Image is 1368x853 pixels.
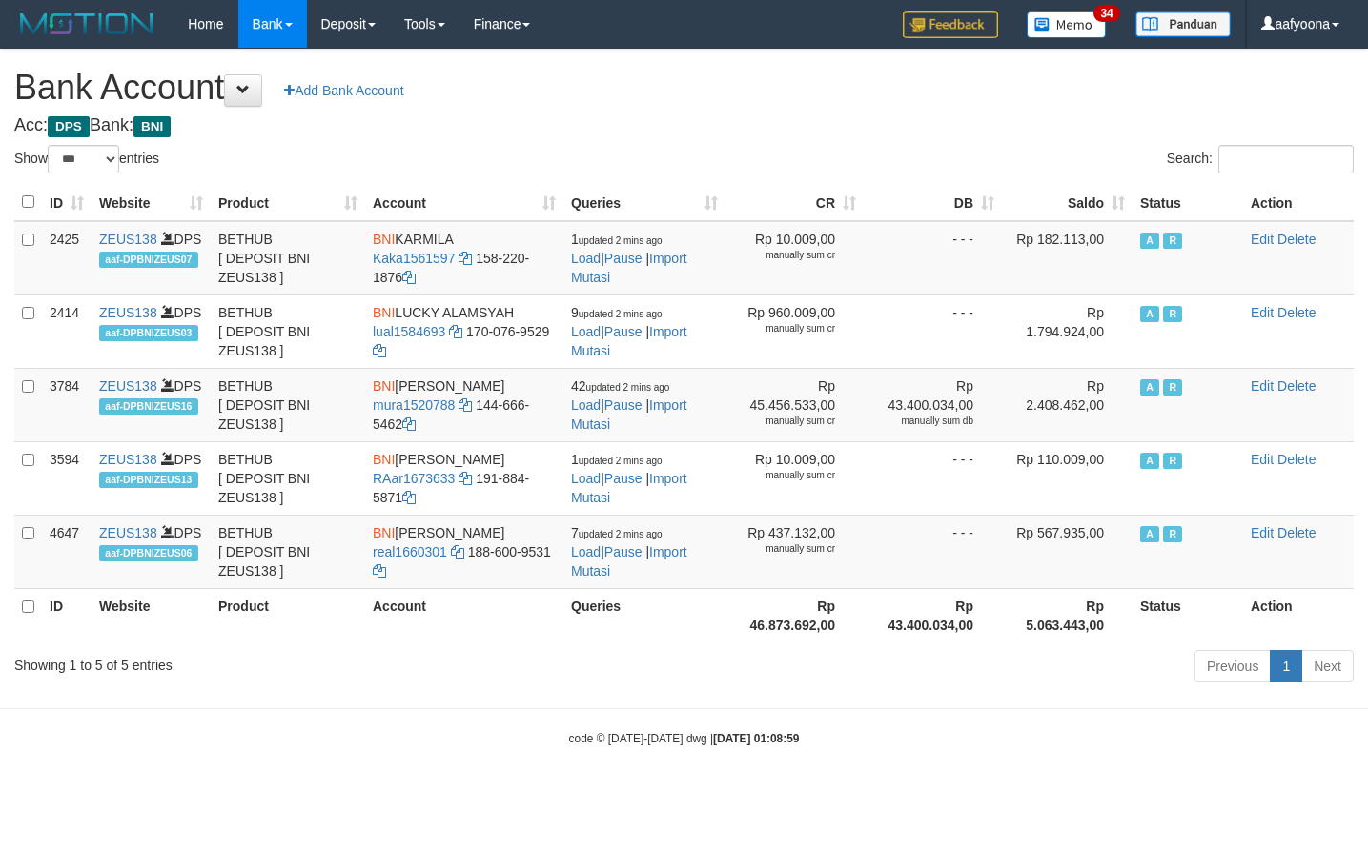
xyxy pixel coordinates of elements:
a: Import Mutasi [571,251,687,285]
span: aaf-DPBNIZEUS03 [99,325,198,341]
span: 1 [571,452,663,467]
th: Status [1133,184,1243,221]
td: [PERSON_NAME] 144-666-5462 [365,368,563,441]
h1: Bank Account [14,69,1354,107]
td: DPS [92,515,211,588]
td: - - - [864,515,1002,588]
span: | | [571,378,687,432]
a: Copy RAar1673633 to clipboard [459,471,472,486]
td: [PERSON_NAME] 191-884-5871 [365,441,563,515]
a: lual1584693 [373,324,445,339]
span: BNI [373,232,395,247]
th: Action [1243,184,1354,221]
span: BNI [373,378,395,394]
td: Rp 567.935,00 [1002,515,1133,588]
div: manually sum db [871,415,973,428]
td: DPS [92,221,211,295]
td: Rp 2.408.462,00 [1002,368,1133,441]
a: Delete [1277,378,1316,394]
div: manually sum cr [733,469,835,482]
a: Pause [604,397,643,413]
td: Rp 45.456.533,00 [725,368,864,441]
a: Previous [1194,650,1271,682]
a: ZEUS138 [99,232,157,247]
img: panduan.png [1135,11,1231,37]
th: ID [42,588,92,642]
td: - - - [864,441,1002,515]
a: Edit [1251,452,1274,467]
th: Website [92,588,211,642]
span: 1 [571,232,663,247]
img: Feedback.jpg [903,11,998,38]
a: Copy 1446665462 to clipboard [402,416,416,432]
select: Showentries [48,145,119,173]
a: Delete [1277,305,1316,320]
a: Copy 1886009531 to clipboard [373,563,386,579]
span: Running [1163,526,1182,542]
td: KARMILA 158-220-1876 [365,221,563,295]
td: DPS [92,441,211,515]
td: DPS [92,294,211,368]
a: Load [571,471,601,486]
span: aaf-DPBNIZEUS07 [99,252,198,268]
td: [PERSON_NAME] 188-600-9531 [365,515,563,588]
label: Search: [1167,145,1354,173]
a: Pause [604,324,643,339]
a: Import Mutasi [571,324,687,358]
span: Running [1163,379,1182,396]
a: Edit [1251,232,1274,247]
a: Edit [1251,305,1274,320]
a: Copy lual1584693 to clipboard [449,324,462,339]
span: Active [1140,453,1159,469]
td: BETHUB [ DEPOSIT BNI ZEUS138 ] [211,294,365,368]
a: RAar1673633 [373,471,455,486]
td: Rp 110.009,00 [1002,441,1133,515]
label: Show entries [14,145,159,173]
td: LUCKY ALAMSYAH 170-076-9529 [365,294,563,368]
span: updated 2 mins ago [579,529,663,539]
a: Copy 1918845871 to clipboard [402,490,416,505]
div: manually sum cr [733,249,835,262]
a: Copy 1582201876 to clipboard [402,270,416,285]
th: Account: activate to sort column ascending [365,184,563,221]
a: Pause [604,251,643,266]
span: 34 [1093,5,1119,22]
td: - - - [864,294,1002,368]
td: Rp 437.132,00 [725,515,864,588]
td: 2414 [42,294,92,368]
td: BETHUB [ DEPOSIT BNI ZEUS138 ] [211,441,365,515]
a: Import Mutasi [571,397,687,432]
span: | | [571,305,687,358]
a: Import Mutasi [571,544,687,579]
th: Rp 43.400.034,00 [864,588,1002,642]
span: 42 [571,378,669,394]
a: ZEUS138 [99,378,157,394]
strong: [DATE] 01:08:59 [713,732,799,745]
a: Next [1301,650,1354,682]
a: Add Bank Account [272,74,416,107]
a: Kaka1561597 [373,251,455,266]
span: Running [1163,233,1182,249]
a: 1 [1270,650,1302,682]
span: 7 [571,525,663,540]
th: Status [1133,588,1243,642]
small: code © [DATE]-[DATE] dwg | [569,732,800,745]
td: - - - [864,221,1002,295]
span: Active [1140,526,1159,542]
a: Copy real1660301 to clipboard [451,544,464,559]
th: DB: activate to sort column ascending [864,184,1002,221]
a: Import Mutasi [571,471,687,505]
span: BNI [133,116,171,137]
a: Pause [604,471,643,486]
span: BNI [373,305,395,320]
a: Copy 1700769529 to clipboard [373,343,386,358]
span: Active [1140,306,1159,322]
a: ZEUS138 [99,452,157,467]
th: Queries [563,588,725,642]
a: Load [571,251,601,266]
img: MOTION_logo.png [14,10,159,38]
span: | | [571,452,687,505]
td: Rp 960.009,00 [725,294,864,368]
a: Copy mura1520788 to clipboard [459,397,472,413]
th: Saldo: activate to sort column ascending [1002,184,1133,221]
